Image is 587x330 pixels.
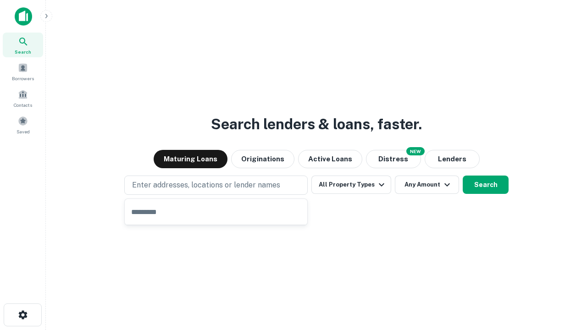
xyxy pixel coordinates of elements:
button: Search distressed loans with lien and other non-mortgage details. [366,150,421,168]
div: NEW [406,147,425,155]
button: Any Amount [395,176,459,194]
button: Maturing Loans [154,150,227,168]
img: capitalize-icon.png [15,7,32,26]
button: Originations [231,150,294,168]
a: Contacts [3,86,43,110]
h3: Search lenders & loans, faster. [211,113,422,135]
a: Search [3,33,43,57]
button: All Property Types [311,176,391,194]
a: Saved [3,112,43,137]
iframe: Chat Widget [541,257,587,301]
span: Contacts [14,101,32,109]
span: Search [15,48,31,55]
button: Enter addresses, locations or lender names [124,176,308,195]
button: Search [463,176,509,194]
a: Borrowers [3,59,43,84]
button: Active Loans [298,150,362,168]
p: Enter addresses, locations or lender names [132,180,280,191]
button: Lenders [425,150,480,168]
span: Borrowers [12,75,34,82]
span: Saved [17,128,30,135]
